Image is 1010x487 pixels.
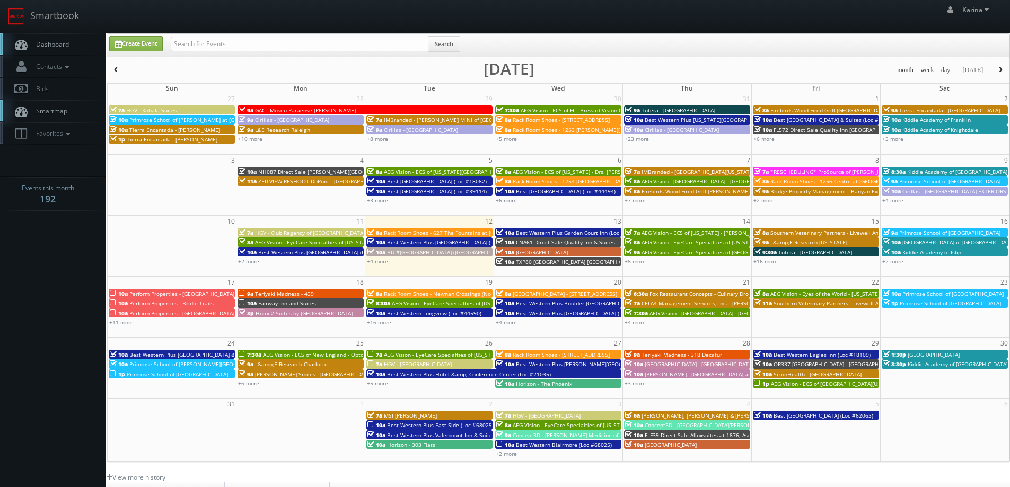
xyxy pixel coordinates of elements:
span: Sun [166,84,178,93]
span: 10a [754,360,772,368]
a: +3 more [882,135,903,143]
span: 10a [754,126,772,134]
span: 10a [110,116,128,123]
span: Perform Properties - [GEOGRAPHIC_DATA] [129,309,234,317]
span: Firebirds Wood Fired Grill [GEOGRAPHIC_DATA] [770,107,889,114]
span: Primrose School of [GEOGRAPHIC_DATA] [900,299,1001,307]
span: 10a [496,229,514,236]
span: 10a [625,431,643,439]
span: Tue [424,84,435,93]
span: AEG Vision - ECS of [US_STATE][GEOGRAPHIC_DATA] [384,168,513,175]
span: FL572 Direct Sale Quality Inn [GEOGRAPHIC_DATA] North I-75 [774,126,929,134]
span: 14 [742,216,751,227]
span: 10a [110,309,128,317]
span: Best Western Plus Hotel &amp; Conference Center (Loc #21035) [387,370,551,378]
span: Tierra Encantada - [PERSON_NAME] [127,136,217,143]
span: 8a [496,351,511,358]
span: 9a [883,107,898,114]
span: 10a [754,370,772,378]
span: 9a [367,126,382,134]
span: GAC - Museu Paraense [PERSON_NAME] [255,107,356,114]
h2: [DATE] [484,64,534,74]
span: 19 [484,277,494,288]
span: 9 [1003,155,1009,166]
span: 10a [496,258,514,265]
span: 7 [745,155,751,166]
a: +3 more [625,379,646,387]
span: 8a [239,238,253,246]
span: 27 [226,93,236,104]
span: 8a [496,178,511,185]
a: +8 more [367,135,388,143]
span: 17 [226,277,236,288]
span: 7a [625,229,640,236]
span: FLF39 Direct Sale Alluxsuites at 1876, Ascend Hotel Collection [645,431,803,439]
span: Tutera - [GEOGRAPHIC_DATA] [778,249,852,256]
span: AEG Vision - ECS of [US_STATE] - [PERSON_NAME] EyeCare - [GEOGRAPHIC_DATA] ([GEOGRAPHIC_DATA]) [642,229,901,236]
a: +2 more [238,258,259,265]
span: 10a [367,441,385,448]
span: Best Western Plus [GEOGRAPHIC_DATA] (Loc #11187) [516,309,651,317]
span: [GEOGRAPHIC_DATA] - [GEOGRAPHIC_DATA] [645,360,753,368]
span: 4 [359,155,365,166]
span: 10a [110,299,128,307]
span: 10a [496,441,514,448]
span: Fri [812,84,820,93]
span: Karina [962,5,992,14]
span: 9a [625,107,640,114]
span: Bridge Property Management - Banyan Everton [770,188,891,195]
span: TXP80 [GEOGRAPHIC_DATA] [GEOGRAPHIC_DATA] [516,258,639,265]
span: 9a [625,249,640,256]
span: Best Western Plus Boulder [GEOGRAPHIC_DATA] (Loc #06179) [516,299,672,307]
span: Southern Veterinary Partners - Livewell Animal Urgent Care of [PERSON_NAME] [770,229,972,236]
span: HGV - Club Regency of [GEOGRAPHIC_DATA] [255,229,365,236]
span: [GEOGRAPHIC_DATA] [645,441,697,448]
span: Cirillas - [GEOGRAPHIC_DATA] [645,126,719,134]
span: 30 [613,93,622,104]
button: day [937,64,954,77]
span: 9a [625,351,640,358]
span: Tierra Encantada - [GEOGRAPHIC_DATA] [899,107,1000,114]
span: AEG Vision - [GEOGRAPHIC_DATA] - [GEOGRAPHIC_DATA] [642,178,782,185]
span: 10a [496,249,514,256]
span: Best [GEOGRAPHIC_DATA] (Loc #62063) [774,412,873,419]
span: 8a [367,229,382,236]
span: 1p [754,380,769,387]
span: 3 [230,155,236,166]
span: 10a [625,370,643,378]
button: month [893,64,917,77]
a: +3 more [367,197,388,204]
span: 24 [226,338,236,349]
span: AEG Vision - EyeCare Specialties of [GEOGRAPHIC_DATA] - Medfield Eye Associates [642,249,850,256]
span: [GEOGRAPHIC_DATA] [908,351,960,358]
a: +11 more [109,318,134,326]
span: Perform Properties - Bridle Trails [129,299,214,307]
button: [DATE] [959,64,987,77]
span: AEG Vision - ECS of FL - Brevard Vision Care - [PERSON_NAME] [521,107,677,114]
span: 8a [496,290,511,297]
span: 9:30a [754,249,777,256]
span: 6:30a [625,290,648,297]
span: 10a [367,238,385,246]
span: 29 [484,93,494,104]
span: 15 [871,216,880,227]
span: Primrose School of [PERSON_NAME][GEOGRAPHIC_DATA] [129,360,273,368]
span: Rack Room Shoes - 1253 [PERSON_NAME][GEOGRAPHIC_DATA] [513,126,670,134]
span: Sat [939,84,950,93]
span: 9a [496,431,511,439]
span: 9a [239,116,253,123]
span: Fox Restaurant Concepts - Culinary Dropout [649,290,760,297]
span: HGV - [GEOGRAPHIC_DATA] [384,360,452,368]
span: Home2 Suites by [GEOGRAPHIC_DATA] [256,309,353,317]
a: +4 more [496,318,517,326]
span: Southern Veterinary Partners - Livewell Animal Urgent Care of Goodyear [774,299,958,307]
span: 8a [496,168,511,175]
span: AEG Vision - ECS of New England - OptomEyes Health – [GEOGRAPHIC_DATA] [263,351,457,358]
span: 8a [754,107,769,114]
span: 10a [367,309,385,317]
span: 8a [496,116,511,123]
span: Best [GEOGRAPHIC_DATA] (Loc #44494) [516,188,616,195]
span: 8 [874,155,880,166]
span: 10a [625,421,643,429]
span: Primrose School of [GEOGRAPHIC_DATA] [902,290,1004,297]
